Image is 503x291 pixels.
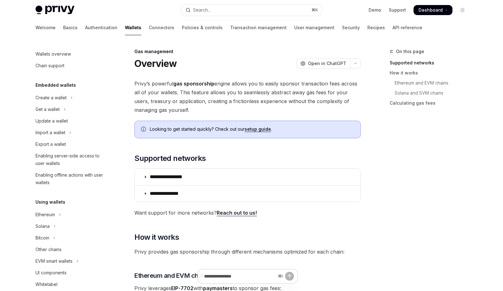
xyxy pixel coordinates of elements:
[141,127,147,133] svg: Info
[30,150,111,169] a: Enabling server-side access to user wallets
[30,115,111,127] a: Update a wallet
[181,4,322,16] button: Open search
[149,20,174,35] a: Connectors
[35,257,73,265] div: EVM smart wallets
[30,60,111,71] a: Chain support
[296,58,350,69] button: Open in ChatGPT
[150,126,354,132] span: Looking to get started quickly? Check out our .
[30,221,111,232] button: Toggle Solana section
[369,7,381,13] a: Demo
[35,62,64,69] div: Chain support
[30,92,111,103] button: Toggle Create a wallet section
[134,79,361,114] span: Privy’s powerful engine allows you to easily sponsor transaction fees across all of your wallets....
[414,5,452,15] a: Dashboard
[294,20,334,35] a: User management
[217,210,257,216] a: Reach out to us!
[392,20,422,35] a: API reference
[367,20,385,35] a: Recipes
[35,6,74,14] img: light logo
[35,222,50,230] div: Solana
[35,281,57,288] div: Whitelabel
[30,104,111,115] button: Toggle Get a wallet section
[134,153,206,163] span: Supported networks
[245,126,271,132] a: setup guide
[419,7,443,13] span: Dashboard
[35,152,107,167] div: Enabling server-side access to user wallets
[308,60,346,67] span: Open in ChatGPT
[134,58,177,69] h1: Overview
[390,78,473,88] a: Ethereum and EVM chains
[125,20,141,35] a: Wallets
[35,140,66,148] div: Export a wallet
[35,20,56,35] a: Welcome
[30,267,111,278] a: UI components
[390,88,473,98] a: Solana and SVM chains
[173,80,214,87] strong: gas sponsorship
[85,20,117,35] a: Authentication
[390,68,473,78] a: How it works
[35,94,67,102] div: Create a wallet
[35,50,71,58] div: Wallets overview
[285,272,294,281] button: Send message
[30,127,111,138] button: Toggle Import a wallet section
[35,269,67,277] div: UI components
[35,129,65,136] div: Import a wallet
[30,139,111,150] a: Export a wallet
[389,7,406,13] a: Support
[134,247,361,256] span: Privy provides gas sponsorship through different mechanisms optimized for each chain:
[63,20,78,35] a: Basics
[35,198,65,206] h5: Using wallets
[30,279,111,290] a: Whitelabel
[35,234,49,242] div: Bitcoin
[35,211,55,218] div: Ethereum
[230,20,287,35] a: Transaction management
[134,208,361,217] span: Want support for more networks?
[311,8,318,13] span: ⌘ K
[30,209,111,220] button: Toggle Ethereum section
[35,246,62,253] div: Other chains
[134,232,179,242] span: How it works
[390,58,473,68] a: Supported networks
[35,117,68,125] div: Update a wallet
[342,20,360,35] a: Security
[35,81,76,89] h5: Embedded wallets
[35,171,107,186] div: Enabling offline actions with user wallets
[390,98,473,108] a: Calculating gas fees
[30,48,111,60] a: Wallets overview
[30,244,111,255] a: Other chains
[204,269,275,283] input: Ask a question...
[30,255,111,267] button: Toggle EVM smart wallets section
[193,6,211,14] div: Search...
[30,232,111,244] button: Toggle Bitcoin section
[457,5,468,15] button: Toggle dark mode
[30,169,111,188] a: Enabling offline actions with user wallets
[35,106,60,113] div: Get a wallet
[396,48,424,55] span: On this page
[134,48,361,55] div: Gas management
[182,20,223,35] a: Policies & controls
